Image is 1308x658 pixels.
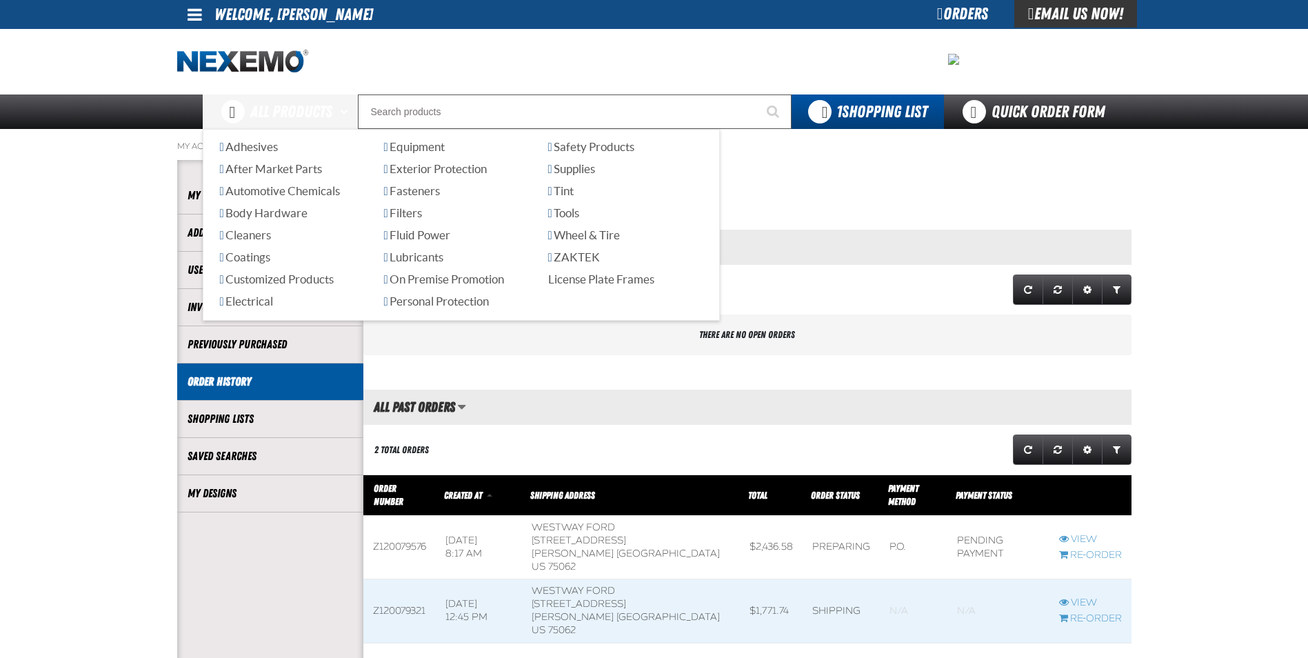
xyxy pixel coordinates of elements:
span: Tint [548,184,574,197]
span: Body Hardware [220,206,308,219]
a: Expand or Collapse Grid Settings [1072,435,1103,465]
span: Customized Products [220,272,334,286]
span: Personal Protection [384,295,489,308]
a: Reset grid action [1043,275,1073,305]
a: Order Number [374,483,403,507]
span: [PERSON_NAME] [532,611,614,623]
span: Automotive Chemicals [220,184,340,197]
a: Created At [444,490,484,501]
a: View Z120079321 order [1059,597,1122,610]
span: There are no open orders [699,329,795,340]
a: Quick Order Form [944,94,1131,129]
span: Payment Status [956,490,1012,501]
a: Total [748,490,767,501]
a: Shopping Lists [188,411,353,427]
input: Search [358,94,792,129]
span: Exterior Protection [384,162,487,175]
td: Preparing [803,515,880,579]
span: Filters [384,206,422,219]
span: Westway Ford [532,585,615,597]
span: Westway Ford [532,521,615,533]
span: After Market Parts [220,162,322,175]
a: Expand or Collapse Grid Filters [1102,435,1131,465]
a: Re-Order Z120079321 order [1059,612,1122,626]
span: License Plate Frames [548,272,654,286]
span: [STREET_ADDRESS] [532,535,626,546]
span: Supplies [548,162,595,175]
a: View Z120079576 order [1059,533,1122,546]
a: Order History [188,374,353,390]
span: [GEOGRAPHIC_DATA] [616,548,720,559]
a: Re-Order Z120079576 order [1059,549,1122,562]
a: My Profile [188,188,353,203]
button: Open All Products pages [335,94,358,129]
img: Nexemo logo [177,50,308,74]
span: Payment Method [888,483,918,507]
span: Equipment [384,140,445,153]
span: Fasteners [384,184,440,197]
button: You have 1 Shopping List. Open to view details [792,94,944,129]
span: Created At [444,490,482,501]
span: ZAKTEK [548,250,600,263]
div: 2 Total Orders [374,443,429,457]
span: Fluid Power [384,228,450,241]
button: Start Searching [757,94,792,129]
a: Refresh grid action [1013,435,1043,465]
nav: Breadcrumbs [177,141,1131,152]
bdo: 75062 [548,624,576,636]
img: 7bce61b1f6952093809123e55521d19d.jpeg [948,54,959,65]
a: Saved Searches [188,448,353,464]
span: [PERSON_NAME] [532,548,614,559]
a: My Designs [188,486,353,501]
span: Tools [548,206,579,219]
span: All Products [250,99,332,124]
a: My Account [177,141,234,152]
button: Manage grid views. Current view is All Past Orders [457,395,466,419]
a: Expand or Collapse Grid Filters [1102,275,1131,305]
a: Order Status [811,490,860,501]
a: Invoice History [188,299,353,315]
span: Coatings [220,250,270,263]
a: Home [177,50,308,74]
strong: 1 [836,102,842,121]
a: Reset grid action [1043,435,1073,465]
a: Previously Purchased [188,337,353,352]
td: [DATE] 8:17 AM [436,515,522,579]
td: Pending payment [947,515,1049,579]
span: Wheel & Tire [548,228,620,241]
td: Shipping [803,579,880,644]
td: Z120079321 [363,579,436,644]
td: Blank [947,579,1049,644]
span: Cleaners [220,228,271,241]
bdo: 75062 [548,561,576,572]
span: Adhesives [220,140,278,153]
td: P.O. [880,515,948,579]
td: Z120079576 [363,515,436,579]
td: $2,436.58 [740,515,803,579]
td: $1,771.74 [740,579,803,644]
span: [STREET_ADDRESS] [532,598,626,610]
span: On Premise Promotion [384,272,504,286]
span: US [532,561,545,572]
td: [DATE] 12:45 PM [436,579,522,644]
h2: All Past Orders [363,399,455,415]
a: Expand or Collapse Grid Settings [1072,275,1103,305]
span: Shipping Address [530,490,595,501]
span: Electrical [220,295,273,308]
td: Blank [880,579,948,644]
span: Lubricants [384,250,443,263]
th: Row actions [1049,475,1131,516]
a: Users [188,262,353,278]
span: [GEOGRAPHIC_DATA] [616,611,720,623]
span: Safety Products [548,140,634,153]
span: US [532,624,545,636]
a: Refresh grid action [1013,275,1043,305]
a: Address Book [188,225,353,241]
span: Shopping List [836,102,927,121]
